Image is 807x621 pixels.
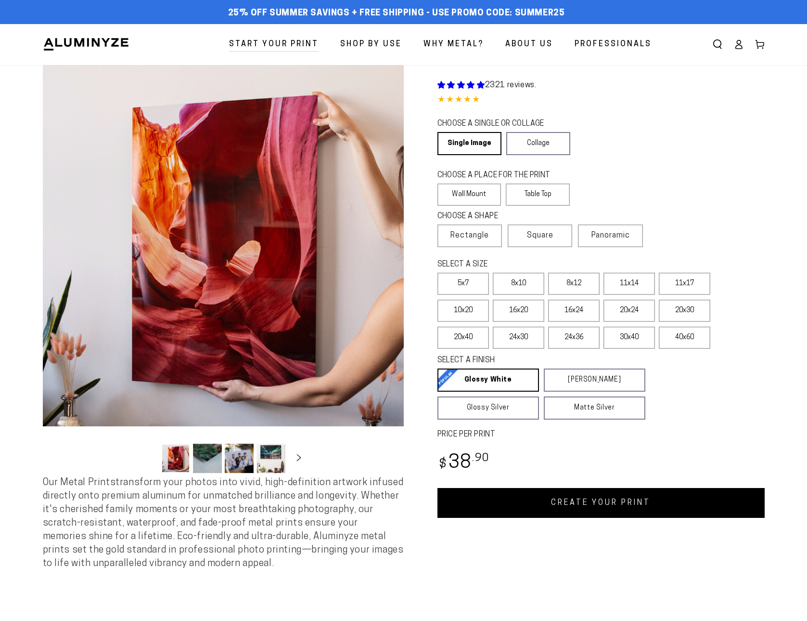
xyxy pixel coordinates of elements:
sup: .90 [472,453,489,464]
span: Why Metal? [423,38,484,52]
label: 20x24 [603,300,655,322]
label: 24x36 [548,327,600,349]
label: 40x60 [659,327,710,349]
span: Our Metal Prints transform your photos into vivid, high-definition artwork infused directly onto ... [43,478,404,568]
label: 24x30 [493,327,544,349]
label: 30x40 [603,327,655,349]
span: Start Your Print [229,38,319,52]
label: PRICE PER PRINT [437,429,765,440]
label: 11x14 [603,273,655,295]
label: 11x17 [659,273,710,295]
a: CREATE YOUR PRINT [437,488,765,518]
a: Matte Silver [544,396,645,420]
button: Slide left [137,448,158,469]
label: 8x10 [493,273,544,295]
img: Aluminyze [43,37,129,52]
span: Rectangle [450,230,489,241]
span: About Us [505,38,553,52]
button: Load image 4 in gallery view [256,444,285,473]
a: Shop By Use [333,32,409,57]
span: $ [439,458,447,471]
a: Glossy Silver [437,396,539,420]
a: Collage [506,132,570,155]
legend: CHOOSE A PLACE FOR THE PRINT [437,170,561,181]
a: Why Metal? [416,32,491,57]
label: 20x30 [659,300,710,322]
legend: CHOOSE A SHAPE [437,211,563,222]
label: Table Top [506,184,570,206]
span: Panoramic [591,232,630,239]
label: 10x20 [437,300,489,322]
span: Shop By Use [340,38,402,52]
legend: CHOOSE A SINGLE OR COLLAGE [437,119,562,130]
label: Wall Mount [437,184,501,206]
media-gallery: Gallery Viewer [43,65,404,476]
legend: SELECT A FINISH [437,355,622,366]
a: [PERSON_NAME] [544,369,645,392]
a: Professionals [567,32,659,57]
span: Square [527,230,553,241]
label: 5x7 [437,273,489,295]
button: Load image 3 in gallery view [225,444,254,473]
a: Start Your Print [222,32,326,57]
span: 25% off Summer Savings + Free Shipping - Use Promo Code: SUMMER25 [228,8,565,19]
a: About Us [498,32,560,57]
button: Load image 1 in gallery view [161,444,190,473]
span: Professionals [575,38,652,52]
label: 16x24 [548,300,600,322]
label: 8x12 [548,273,600,295]
div: 4.85 out of 5.0 stars [437,93,765,107]
label: 16x20 [493,300,544,322]
summary: Search our site [707,34,728,55]
a: Single Image [437,132,501,155]
bdi: 38 [437,454,490,473]
button: Load image 2 in gallery view [193,444,222,473]
legend: SELECT A SIZE [437,259,630,270]
button: Slide right [288,448,309,469]
label: 20x40 [437,327,489,349]
a: Glossy White [437,369,539,392]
